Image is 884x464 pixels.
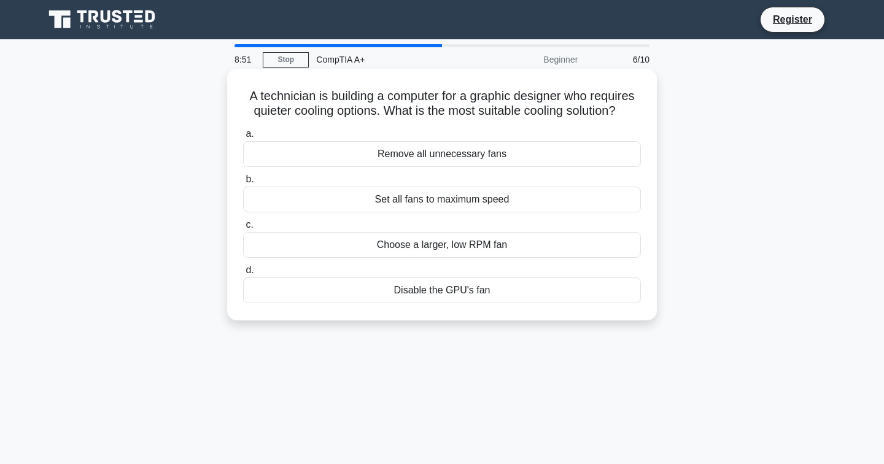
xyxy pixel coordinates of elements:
a: Stop [263,52,309,68]
span: b. [246,174,254,184]
div: Remove all unnecessary fans [243,141,641,167]
div: 6/10 [585,47,657,72]
div: Set all fans to maximum speed [243,187,641,212]
span: d. [246,265,254,275]
span: a. [246,128,254,139]
div: Disable the GPU's fan [243,277,641,303]
div: CompTIA A+ [309,47,478,72]
span: c. [246,219,253,230]
div: 8:51 [227,47,263,72]
div: Beginner [478,47,585,72]
a: Register [766,12,820,27]
h5: A technician is building a computer for a graphic designer who requires quieter cooling options. ... [242,88,642,119]
div: Choose a larger, low RPM fan [243,232,641,258]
